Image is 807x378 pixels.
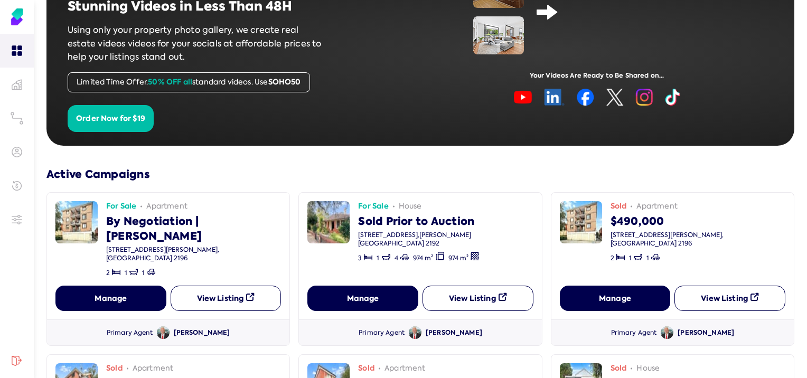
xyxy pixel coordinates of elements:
div: $490,000 [611,212,785,229]
span: Sold [106,363,123,374]
div: Limited Time Offer. standard videos. Use [68,72,310,92]
span: house [399,201,422,212]
div: [PERSON_NAME] [678,328,734,337]
span: 1 [142,269,145,277]
img: Avatar of Michael Sabongi [409,326,421,339]
span: apartment [636,201,678,212]
button: Order Now for $19 [68,105,154,133]
h3: Active Campaigns [46,167,794,182]
button: Manage [307,286,418,311]
a: Order Now for $19 [68,112,154,124]
button: Manage [560,286,671,311]
img: image [514,89,680,106]
span: 4 [395,254,398,262]
div: By Negotiation | [PERSON_NAME] [106,212,281,243]
button: View Listing [171,286,281,311]
img: image [473,16,524,54]
span: 974 m² [413,254,434,262]
div: Primary Agent [359,328,405,337]
div: [STREET_ADDRESS][PERSON_NAME] , [GEOGRAPHIC_DATA] 2196 [611,231,785,248]
img: Avatar of Michael Sabongi [157,326,170,339]
img: image [307,201,350,243]
div: Primary Agent [107,328,153,337]
img: image [55,201,98,243]
div: [PERSON_NAME] [426,328,482,337]
span: 2 [106,269,110,277]
span: house [636,363,660,374]
span: 3 [358,254,362,262]
span: For Sale [358,201,388,212]
span: For Sale [106,201,136,212]
div: [STREET_ADDRESS][PERSON_NAME] , [GEOGRAPHIC_DATA] 2196 [106,245,281,262]
span: apartment [384,363,426,374]
span: 50% OFF all [148,77,192,87]
span: apartment [133,363,174,374]
div: [PERSON_NAME] [174,328,230,337]
span: 974 m² [448,254,469,262]
span: apartment [146,201,187,212]
span: 1 [646,254,649,262]
button: View Listing [423,286,533,311]
div: Primary Agent [611,328,657,337]
span: 1 [125,269,127,277]
span: 1 [629,254,632,262]
div: Sold Prior to Auction [358,212,533,229]
div: [STREET_ADDRESS] , [PERSON_NAME][GEOGRAPHIC_DATA] 2192 [358,231,533,248]
p: Using only your property photo gallery, we create real estate videos videos for your socials at a... [68,23,326,64]
button: Manage [55,286,166,311]
img: Avatar of Michael Sabongi [661,326,673,339]
span: SOHO50 [268,77,301,87]
img: image [560,201,602,243]
div: Your Videos Are Ready to Be Shared on... [420,71,773,80]
span: 2 [611,254,614,262]
span: Sold [358,363,374,374]
span: 1 [377,254,379,262]
img: Soho Agent Portal Home [8,8,25,25]
span: Sold [611,201,627,212]
span: Sold [611,363,627,374]
button: View Listing [674,286,785,311]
